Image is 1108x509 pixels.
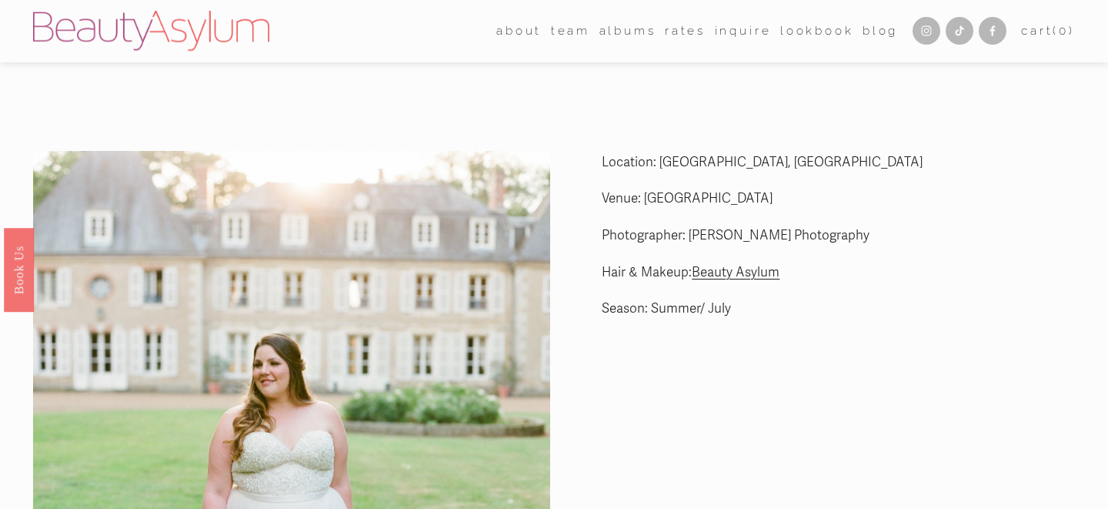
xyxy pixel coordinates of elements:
[979,17,1006,45] a: Facebook
[4,227,34,311] a: Book Us
[602,187,1074,211] p: Venue: [GEOGRAPHIC_DATA]
[33,11,269,51] img: Beauty Asylum | Bridal Hair &amp; Makeup Charlotte &amp; Atlanta
[863,19,898,43] a: Blog
[913,17,940,45] a: Instagram
[602,151,1074,175] p: Location: [GEOGRAPHIC_DATA], [GEOGRAPHIC_DATA]
[946,17,973,45] a: TikTok
[551,19,590,43] a: folder dropdown
[1021,21,1075,42] a: 0 items in cart
[602,261,1074,285] p: Hair & Makeup:
[1059,24,1069,38] span: 0
[551,21,590,42] span: team
[692,264,779,280] a: Beauty Asylum
[496,19,542,43] a: folder dropdown
[496,21,542,42] span: about
[599,19,656,43] a: albums
[1053,24,1074,38] span: ( )
[780,19,854,43] a: Lookbook
[602,224,1074,248] p: Photographer: [PERSON_NAME] Photography
[602,297,1074,321] p: Season: Summer/ July
[665,19,706,43] a: Rates
[715,19,772,43] a: Inquire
